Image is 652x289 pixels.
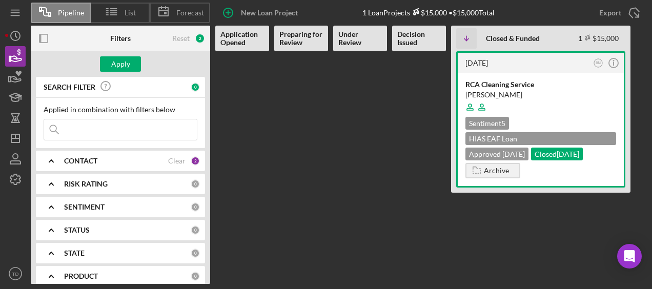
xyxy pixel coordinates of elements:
[64,272,98,280] b: PRODUCT
[176,9,204,17] span: Forecast
[191,179,200,189] div: 0
[191,82,200,92] div: 0
[465,79,616,90] div: RCA Cleaning Service
[172,34,190,43] div: Reset
[64,157,97,165] b: CONTACT
[397,30,441,47] b: Decision Issued
[465,163,520,178] button: Archive
[410,8,447,17] div: $15,000
[64,180,108,188] b: RISK RATING
[5,263,26,284] button: TD
[125,9,136,17] span: List
[191,272,200,281] div: 0
[465,90,616,100] div: [PERSON_NAME]
[486,34,540,43] b: Closed & Funded
[279,30,323,47] b: Preparing for Review
[465,132,616,145] div: HIAS EAF Loan Application_[US_STATE] $15,000
[465,117,509,130] div: Sentiment 5
[578,34,619,43] div: 1 $15,000
[465,148,528,160] div: Approved [DATE]
[191,156,200,166] div: 2
[64,203,105,211] b: SENTIMENT
[168,157,186,165] div: Clear
[64,249,85,257] b: STATE
[531,148,583,160] div: Closed [DATE]
[191,225,200,235] div: 0
[465,58,488,67] time: 2025-06-03 18:35
[338,30,382,47] b: Under Review
[617,244,642,269] div: Open Intercom Messenger
[111,56,130,72] div: Apply
[64,226,90,234] b: STATUS
[596,61,601,65] text: BM
[215,3,308,23] button: New Loan Project
[44,106,197,114] div: Applied in combination with filters below
[589,3,647,23] button: Export
[195,33,205,44] div: 2
[456,51,625,188] a: [DATE]BMRCA Cleaning Service[PERSON_NAME]Sentiment5HIAS EAF Loan Application_[US_STATE]$15,000App...
[241,3,298,23] div: New Loan Project
[484,163,509,178] div: Archive
[220,30,264,47] b: Application Opened
[110,34,131,43] b: Filters
[100,56,141,72] button: Apply
[362,8,495,17] div: 1 Loan Projects • $15,000 Total
[58,9,84,17] span: Pipeline
[191,202,200,212] div: 0
[191,249,200,258] div: 0
[12,271,19,277] text: TD
[592,56,605,70] button: BM
[599,3,621,23] div: Export
[44,83,95,91] b: SEARCH FILTER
